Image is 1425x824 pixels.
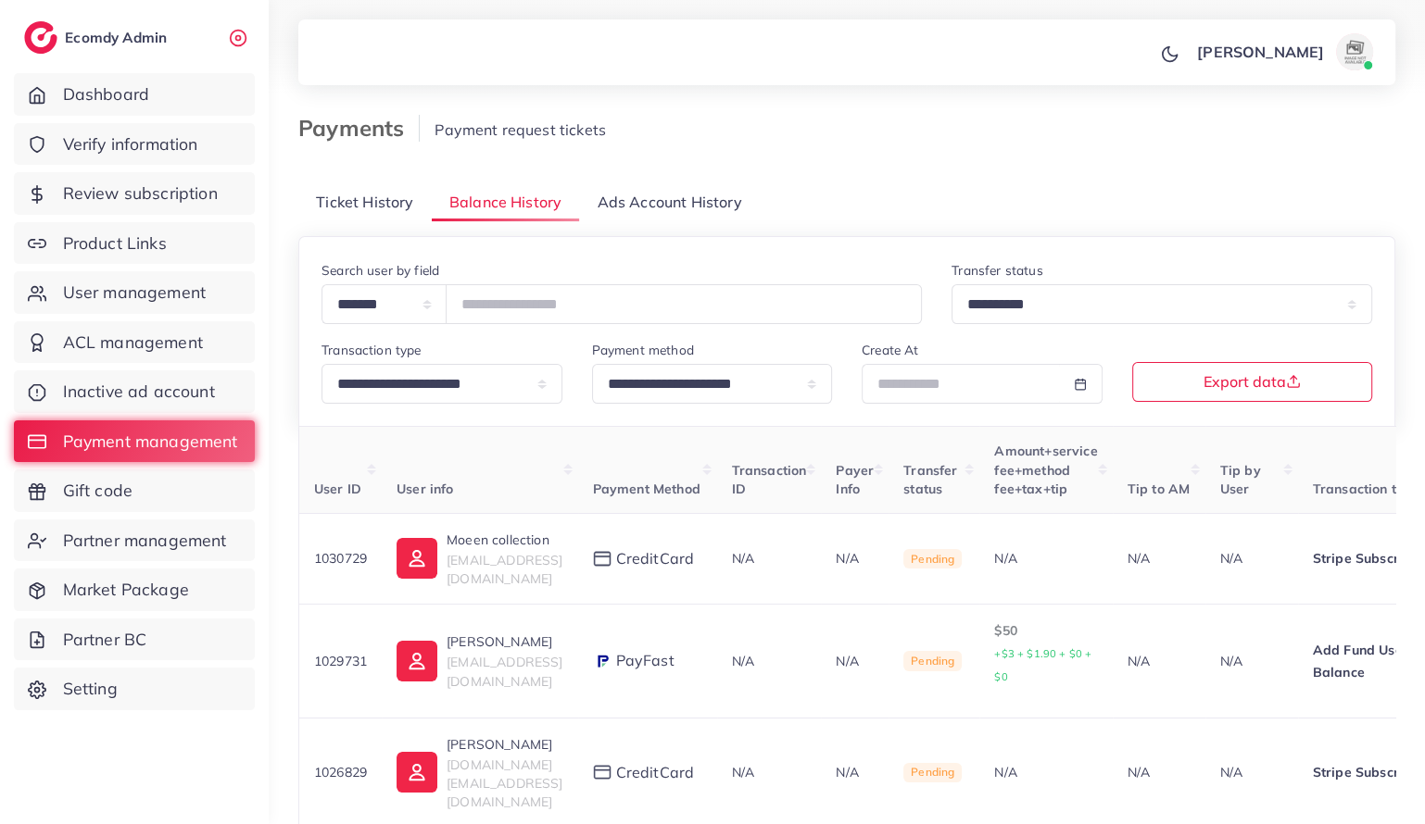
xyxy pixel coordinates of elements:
span: Market Package [63,578,189,602]
span: Pending [903,763,962,783]
a: Market Package [14,568,255,611]
img: ic-user-info.36bf1079.svg [397,641,437,681]
span: [DOMAIN_NAME][EMAIL_ADDRESS][DOMAIN_NAME] [447,756,562,811]
img: ic-user-info.36bf1079.svg [397,752,437,793]
span: PayFast [616,650,675,671]
span: Transaction type [1313,481,1420,497]
a: Gift code [14,469,255,512]
span: Payment management [63,430,238,454]
span: Ads Account History [598,192,742,213]
span: ACL management [63,331,203,355]
button: Export data [1132,362,1373,402]
p: N/A [1128,761,1191,783]
span: N/A [732,764,754,780]
p: N/A [1220,650,1283,672]
span: Payer Info [836,462,874,497]
p: Moeen collection [447,529,562,551]
p: [PERSON_NAME] [447,630,562,653]
a: Inactive ad account [14,370,255,413]
p: N/A [1220,761,1283,783]
span: Review subscription [63,181,218,206]
a: [PERSON_NAME]avatar [1187,33,1381,70]
a: Partner management [14,519,255,562]
span: Partner management [63,529,227,553]
span: Verify information [63,132,198,156]
label: Payment method [592,341,694,359]
span: Amount+service fee+method fee+tax+tip [994,443,1097,497]
span: Payment request tickets [435,120,606,139]
span: N/A [732,653,754,669]
h3: Payments [298,115,420,142]
p: N/A [1220,547,1283,569]
img: payment [593,765,612,780]
a: logoEcomdy Admin [24,21,171,54]
span: User management [63,281,206,305]
span: User info [397,481,453,497]
p: N/A [836,761,874,783]
span: N/A [732,550,754,567]
p: 1026829 [314,761,367,783]
span: Payment Method [593,481,700,497]
span: Pending [903,549,962,569]
span: [EMAIL_ADDRESS][DOMAIN_NAME] [447,552,562,587]
span: Gift code [63,479,132,503]
span: Dashboard [63,82,149,106]
p: N/A [1128,547,1191,569]
p: N/A [1128,650,1191,672]
img: payment [593,551,612,567]
span: User ID [314,481,361,497]
div: N/A [994,549,1097,568]
span: creditCard [616,762,695,783]
span: Transaction ID [732,462,807,497]
span: Pending [903,651,962,671]
h2: Ecomdy Admin [65,29,171,46]
a: Product Links [14,222,255,265]
p: N/A [836,547,874,569]
a: ACL management [14,321,255,364]
a: Setting [14,668,255,710]
span: Partner BC [63,628,147,652]
a: User management [14,271,255,314]
div: N/A [994,763,1097,781]
span: Product Links [63,231,167,256]
img: payment [593,652,612,670]
span: Transfer status [903,462,957,497]
label: Create At [862,341,918,359]
span: Setting [63,677,118,701]
p: [PERSON_NAME] [447,733,562,755]
small: +$3 + $1.90 + $0 + $0 [994,647,1091,683]
img: logo [24,21,57,54]
label: Transfer status [952,261,1042,280]
span: [EMAIL_ADDRESS][DOMAIN_NAME] [447,654,562,689]
img: ic-user-info.36bf1079.svg [397,538,437,579]
p: [PERSON_NAME] [1197,41,1324,63]
a: Review subscription [14,172,255,215]
p: 1030729 [314,547,367,569]
span: Tip to AM [1128,481,1190,497]
span: creditCard [616,548,695,569]
p: $50 [994,619,1097,688]
a: Verify information [14,123,255,166]
span: Inactive ad account [63,380,215,404]
span: Tip by User [1220,462,1261,497]
label: Search user by field [322,261,439,280]
a: Partner BC [14,618,255,661]
span: Export data [1204,374,1301,389]
img: avatar [1336,33,1373,70]
span: Ticket History [316,192,413,213]
label: Transaction type [322,341,422,359]
p: 1029731 [314,650,367,672]
a: Dashboard [14,73,255,116]
p: N/A [836,650,874,672]
a: Payment management [14,420,255,463]
span: Balance History [449,192,561,213]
